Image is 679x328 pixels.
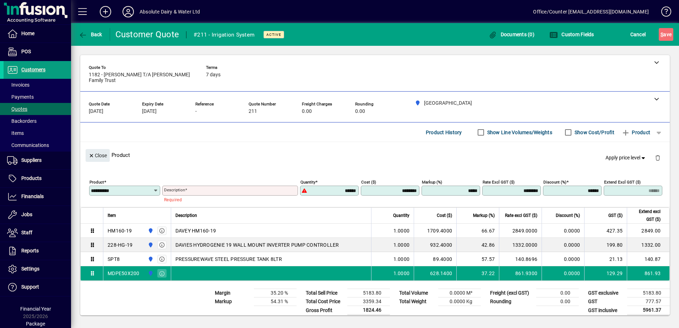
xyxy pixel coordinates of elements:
[194,29,255,40] div: #211 - Irrigation System
[556,212,580,219] span: Discount (%)
[414,266,456,280] td: 628.1400
[21,157,42,163] span: Suppliers
[4,79,71,91] a: Invoices
[536,289,579,297] td: 0.00
[7,82,29,88] span: Invoices
[21,284,39,290] span: Support
[7,106,27,112] span: Quotes
[347,297,390,306] td: 3359.34
[584,252,627,266] td: 21.13
[393,227,410,234] span: 1.0000
[302,306,347,315] td: Gross Profit
[627,297,670,306] td: 777.57
[21,31,34,36] span: Home
[302,109,312,114] span: 0.00
[422,180,442,185] mat-label: Markup (%)
[542,238,584,252] td: 0.0000
[542,252,584,266] td: 0.0000
[4,115,71,127] a: Backorders
[487,28,536,41] button: Documents (0)
[7,118,37,124] span: Backorders
[661,29,672,40] span: ave
[4,260,71,278] a: Settings
[414,252,456,266] td: 89.4000
[361,180,376,185] mat-label: Cost ($)
[21,49,31,54] span: POS
[355,109,365,114] span: 0.00
[146,227,154,235] span: Matata Road
[347,306,390,315] td: 1824.46
[414,224,456,238] td: 1709.4000
[656,1,670,24] a: Knowledge Base
[393,241,410,248] span: 1.0000
[649,154,666,161] app-page-header-button: Delete
[585,306,627,315] td: GST inclusive
[603,152,650,164] button: Apply price level
[108,227,132,234] div: HM160-19
[542,266,584,280] td: 0.0000
[504,270,537,277] div: 861.9300
[661,32,663,37] span: S
[504,241,537,248] div: 1332.0000
[488,32,534,37] span: Documents (0)
[631,208,661,223] span: Extend excl GST ($)
[438,289,481,297] td: 0.0000 M³
[302,297,347,306] td: Total Cost Price
[4,43,71,61] a: POS
[195,109,197,114] span: -
[438,297,481,306] td: 0.0000 Kg
[487,289,536,297] td: Freight (excl GST)
[4,206,71,224] a: Jobs
[21,266,39,272] span: Settings
[483,180,515,185] mat-label: Rate excl GST ($)
[549,32,594,37] span: Custom Fields
[542,224,584,238] td: 0.0000
[21,212,32,217] span: Jobs
[77,28,104,41] button: Back
[108,241,132,248] div: 228-HG-19
[630,29,646,40] span: Cancel
[585,297,627,306] td: GST
[627,238,669,252] td: 1332.00
[585,289,627,297] td: GST exclusive
[108,256,120,263] div: SPT8
[4,170,71,187] a: Products
[4,278,71,296] a: Support
[584,266,627,280] td: 129.29
[659,28,673,41] button: Save
[249,109,257,114] span: 211
[627,289,670,297] td: 5183.80
[7,130,24,136] span: Items
[211,289,254,297] td: Margin
[164,187,185,192] mat-label: Description
[608,212,623,219] span: GST ($)
[627,306,670,315] td: 5961.37
[211,297,254,306] td: Markup
[423,126,465,139] button: Product History
[4,127,71,139] a: Items
[573,129,614,136] label: Show Cost/Profit
[4,91,71,103] a: Payments
[108,270,140,277] div: MDPE50X200
[254,297,297,306] td: 54.31 %
[21,67,45,72] span: Customers
[80,142,670,168] div: Product
[486,129,552,136] label: Show Line Volumes/Weights
[175,227,216,234] span: DAVEY HM160-19
[627,224,669,238] td: 2849.00
[108,212,116,219] span: Item
[437,212,452,219] span: Cost ($)
[4,25,71,43] a: Home
[543,180,566,185] mat-label: Discount (%)
[175,241,339,248] span: DAVIES HYDROGENIE 19 WALL MOUNT INVERTER PUMP CONTROLLER
[504,256,537,263] div: 140.8696
[4,242,71,260] a: Reports
[473,212,495,219] span: Markup (%)
[4,188,71,206] a: Financials
[605,154,647,162] span: Apply price level
[78,32,102,37] span: Back
[4,152,71,169] a: Suppliers
[393,212,409,219] span: Quantity
[146,241,154,249] span: Matata Road
[84,152,112,158] app-page-header-button: Close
